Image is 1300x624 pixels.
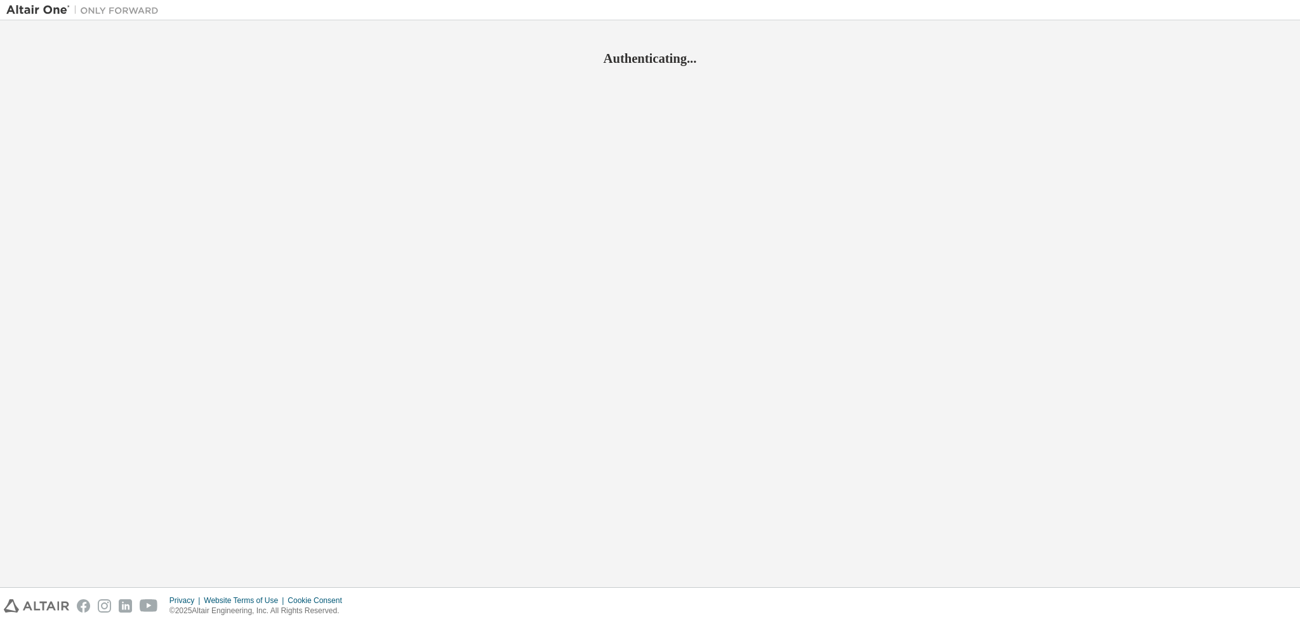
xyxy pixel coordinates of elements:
[288,595,349,606] div: Cookie Consent
[6,50,1294,67] h2: Authenticating...
[119,599,132,613] img: linkedin.svg
[98,599,111,613] img: instagram.svg
[204,595,288,606] div: Website Terms of Use
[169,595,204,606] div: Privacy
[140,599,158,613] img: youtube.svg
[77,599,90,613] img: facebook.svg
[6,4,165,17] img: Altair One
[169,606,350,616] p: © 2025 Altair Engineering, Inc. All Rights Reserved.
[4,599,69,613] img: altair_logo.svg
